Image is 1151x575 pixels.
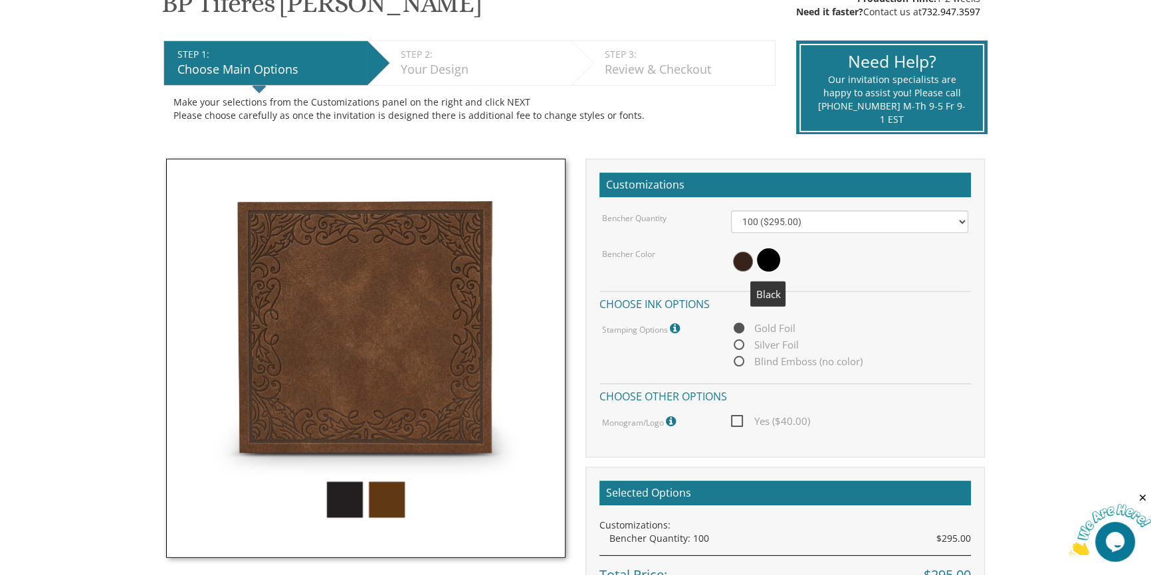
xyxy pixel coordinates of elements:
div: Need Help? [817,50,966,74]
div: Our invitation specialists are happy to assist you! Please call [PHONE_NUMBER] M-Th 9-5 Fr 9-1 EST [817,73,966,126]
span: Gold Foil [731,320,795,337]
h4: Choose other options [599,383,971,406]
div: Choose Main Options [177,61,361,78]
label: Bencher Quantity [602,212,667,224]
label: Stamping Options [602,320,683,337]
div: Customizations: [599,519,971,532]
h2: Customizations [599,173,971,198]
div: Make your selections from the Customizations panel on the right and click NEXT Please choose care... [173,96,766,122]
span: Need it faster? [796,5,863,18]
div: Bencher Quantity: 100 [609,532,971,545]
span: Blind Emboss (no color) [731,353,863,370]
div: Review & Checkout [605,61,768,78]
h2: Selected Options [599,481,971,506]
label: Monogram/Logo [602,413,679,430]
span: $295.00 [936,532,971,545]
a: 732.947.3597 [922,5,980,18]
div: STEP 1: [177,48,361,61]
span: Silver Foil [731,337,799,353]
img: tiferes_seude.jpg [166,159,566,558]
div: Your Design [401,61,565,78]
div: STEP 3: [605,48,768,61]
iframe: chat widget [1069,492,1151,555]
label: Bencher Color [602,248,655,260]
span: Yes ($40.00) [731,413,810,430]
div: STEP 2: [401,48,565,61]
h4: Choose ink options [599,291,971,314]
